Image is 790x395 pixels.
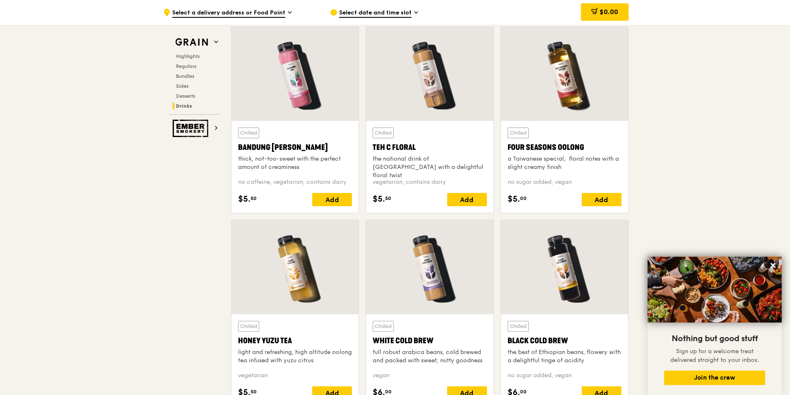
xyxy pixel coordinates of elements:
div: the best of Ethiopian beans, flowery with a delightful tinge of acidity [508,348,621,365]
div: full robust arabica beans, cold brewed and packed with sweet, nutty goodness [373,348,487,365]
span: Select date and time slot [339,9,412,18]
div: Add [582,193,621,206]
div: light and refreshing, high altitude oolong tea infused with yuzu citrus [238,348,352,365]
span: Sides [176,83,188,89]
span: Nothing but good stuff [672,334,758,344]
div: Black Cold Brew [508,335,621,347]
div: vegetarian, contains dairy [373,178,487,186]
span: Highlights [176,53,200,59]
span: $5. [373,193,385,205]
div: a Taiwanese special, floral notes with a slight creamy finish [508,155,621,171]
span: Drinks [176,103,192,109]
div: Chilled [238,321,259,332]
div: Chilled [373,128,394,138]
div: Honey Yuzu Tea [238,335,352,347]
div: Four Seasons Oolong [508,142,621,153]
div: Add [447,193,487,206]
div: vegetarian [238,371,352,380]
div: vegan [373,371,487,380]
div: no caffeine, vegetarian, contains dairy [238,178,352,186]
span: Sign up for a welcome treat delivered straight to your inbox. [670,348,759,364]
span: Select a delivery address or Food Point [172,9,285,18]
div: thick, not-too-sweet with the perfect amount of creaminess [238,155,352,171]
span: $0.00 [600,8,618,16]
div: no sugar added, vegan [508,178,621,186]
span: 00 [520,195,527,202]
div: Chilled [373,321,394,332]
div: the national drink of [GEOGRAPHIC_DATA] with a delightful floral twist [373,155,487,180]
button: Join the crew [664,371,765,385]
div: Bandung [PERSON_NAME] [238,142,352,153]
div: Chilled [238,128,259,138]
div: Teh C Floral [373,142,487,153]
img: Ember Smokery web logo [173,120,211,137]
span: 00 [385,388,392,395]
span: 50 [385,195,391,202]
img: DSC07876-Edit02-Large.jpeg [648,257,782,323]
span: Bundles [176,73,194,79]
span: 50 [250,388,257,395]
div: White Cold Brew [373,335,487,347]
div: Chilled [508,128,529,138]
span: $5. [238,193,250,205]
span: Desserts [176,93,195,99]
img: Grain web logo [173,35,211,50]
button: Close [766,259,780,272]
span: 00 [520,388,527,395]
span: Regulars [176,63,196,69]
span: $5. [508,193,520,205]
div: Add [312,193,352,206]
div: Chilled [508,321,529,332]
div: no sugar added, vegan [508,371,621,380]
span: 50 [250,195,257,202]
